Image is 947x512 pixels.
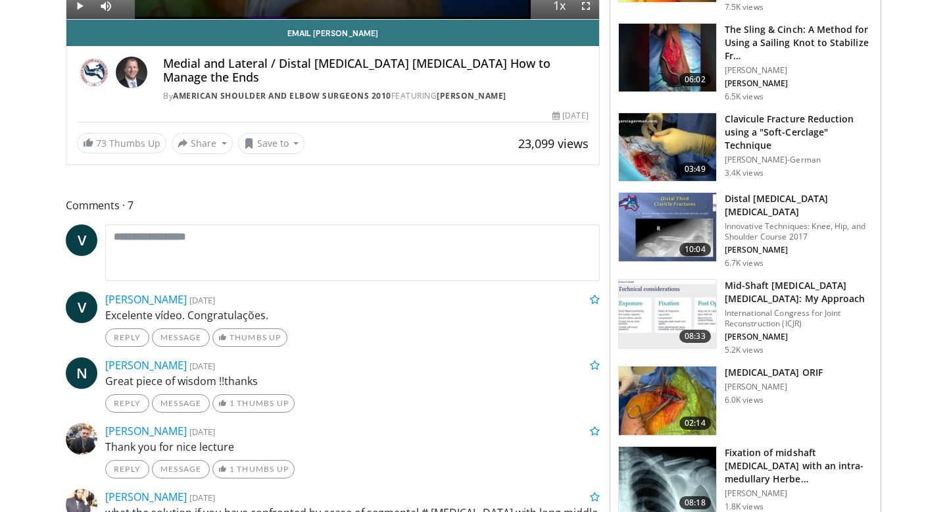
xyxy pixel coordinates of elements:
[105,424,187,438] a: [PERSON_NAME]
[619,113,716,182] img: bb3bdc1e-7513-437e-9f4a-744229089954.150x105_q85_crop-smart_upscale.jpg
[105,358,187,372] a: [PERSON_NAME]
[105,292,187,307] a: [PERSON_NAME]
[96,137,107,149] span: 73
[725,192,873,218] h3: Distal [MEDICAL_DATA] [MEDICAL_DATA]
[105,373,600,389] p: Great piece of wisdom !!thanks
[618,192,873,269] a: 10:04 Distal [MEDICAL_DATA] [MEDICAL_DATA] Innovative Techniques: Knee, Hip, and Shoulder Course ...
[163,57,589,85] h4: Medial and Lateral / Distal [MEDICAL_DATA] [MEDICAL_DATA] How to Manage the Ends
[725,155,873,165] p: [PERSON_NAME]-German
[66,423,97,455] img: Avatar
[437,90,506,101] a: [PERSON_NAME]
[77,133,166,153] a: 73 Thumbs Up
[725,488,873,499] p: [PERSON_NAME]
[189,426,215,438] small: [DATE]
[163,90,589,102] div: By FEATURING
[618,279,873,355] a: 08:33 Mid-Shaft [MEDICAL_DATA] [MEDICAL_DATA]: My Approach International Congress for Joint Recon...
[725,65,873,76] p: [PERSON_NAME]
[725,23,873,63] h3: The Sling & Cinch: A Method for Using a Sailing Knot to Stabilize Fr…
[66,292,97,323] a: V
[152,394,210,413] a: Message
[518,136,589,151] span: 23,099 views
[679,417,711,430] span: 02:14
[152,460,210,478] a: Message
[116,57,147,88] img: Avatar
[725,345,764,355] p: 5.2K views
[105,439,600,455] p: Thank you for nice lecture
[105,490,187,504] a: [PERSON_NAME]
[725,382,823,392] p: [PERSON_NAME]
[725,501,764,512] p: 1.8K views
[66,357,97,389] a: N
[189,360,215,372] small: [DATE]
[105,460,149,478] a: Reply
[230,464,235,474] span: 1
[105,307,600,323] p: Excelente vídeo. Congratulações.
[77,57,110,88] img: American Shoulder and Elbow Surgeons 2010
[619,24,716,92] img: 7469cecb-783c-4225-a461-0115b718ad32.150x105_q85_crop-smart_upscale.jpg
[152,328,210,347] a: Message
[618,23,873,102] a: 06:02 The Sling & Cinch: A Method for Using a Sailing Knot to Stabilize Fr… [PERSON_NAME] [PERSON...
[619,367,716,435] img: 4dac7433-271a-47a6-a673-a7d23dc4c27e.150x105_q85_crop-smart_upscale.jpg
[238,133,305,154] button: Save to
[679,73,711,86] span: 06:02
[619,193,716,261] img: 4afdc752-6e6b-4503-b008-0f8fdd872bd6.150x105_q85_crop-smart_upscale.jpg
[105,328,149,347] a: Reply
[725,113,873,152] h3: Clavicule Fracture Reduction using a "Soft-Cerclage" Technique
[725,332,873,342] p: [PERSON_NAME]
[173,90,391,101] a: American Shoulder and Elbow Surgeons 2010
[172,133,233,154] button: Share
[66,197,600,214] span: Comments 7
[618,366,873,436] a: 02:14 [MEDICAL_DATA] ORIF [PERSON_NAME] 6.0K views
[725,168,764,178] p: 3.4K views
[725,258,764,269] p: 6.7K views
[725,308,873,329] p: International Congress for Joint Reconstruction (ICJR)
[725,446,873,486] h3: Fixation of midshaft [MEDICAL_DATA] with an intra-medullary Herbe…
[189,492,215,503] small: [DATE]
[552,110,588,122] div: [DATE]
[679,330,711,343] span: 08:33
[725,395,764,405] p: 6.0K views
[725,78,873,89] p: [PERSON_NAME]
[618,113,873,182] a: 03:49 Clavicule Fracture Reduction using a "Soft-Cerclage" Technique [PERSON_NAME]-German 3.4K views
[66,224,97,256] a: V
[212,394,295,413] a: 1 Thumbs Up
[679,496,711,509] span: 08:18
[212,460,295,478] a: 1 Thumbs Up
[725,366,823,379] h3: [MEDICAL_DATA] ORIF
[679,163,711,176] span: 03:49
[105,394,149,413] a: Reply
[66,20,599,46] a: Email [PERSON_NAME]
[725,91,764,102] p: 6.5K views
[679,243,711,256] span: 10:04
[619,280,716,348] img: 062f5d94-bbec-44ad-8d36-91e69afdd407.150x105_q85_crop-smart_upscale.jpg
[725,2,764,13] p: 7.5K views
[725,245,873,255] p: [PERSON_NAME]
[725,279,873,305] h3: Mid-Shaft [MEDICAL_DATA] [MEDICAL_DATA]: My Approach
[230,398,235,408] span: 1
[725,221,873,242] p: Innovative Techniques: Knee, Hip, and Shoulder Course 2017
[189,294,215,306] small: [DATE]
[212,328,287,347] a: Thumbs Up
